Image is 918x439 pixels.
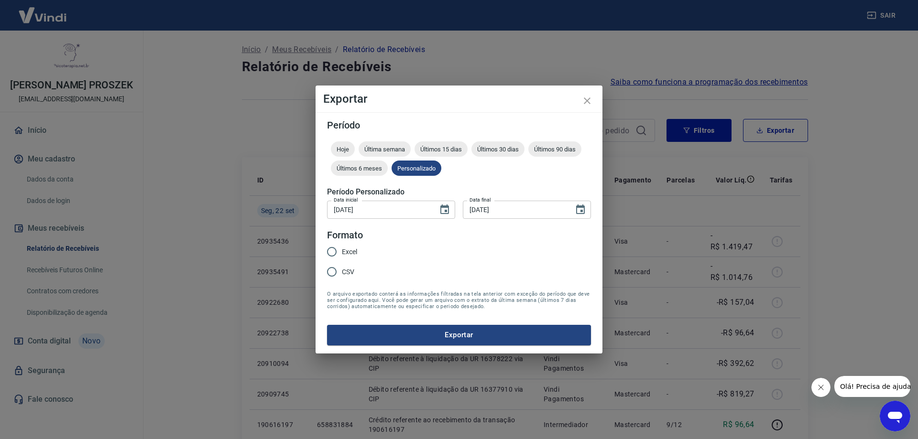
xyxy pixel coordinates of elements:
div: Últimos 30 dias [471,141,525,157]
input: DD/MM/YYYY [463,201,567,218]
label: Data final [470,196,491,203]
span: Últimos 15 dias [415,146,468,153]
h5: Período [327,120,591,130]
div: Últimos 15 dias [415,141,468,157]
iframe: Mensagem da empresa [834,376,910,397]
iframe: Botão para abrir a janela de mensagens [880,401,910,431]
div: Última semana [359,141,411,157]
input: DD/MM/YYYY [327,201,431,218]
span: Últimos 6 meses [331,165,388,172]
span: Olá! Precisa de ajuda? [6,7,80,14]
button: Choose date, selected date is 20 de set de 2025 [435,200,454,219]
h5: Período Personalizado [327,187,591,197]
span: Última semana [359,146,411,153]
span: CSV [342,267,354,277]
div: Últimos 90 dias [528,141,581,157]
iframe: Fechar mensagem [811,378,831,397]
span: Últimos 90 dias [528,146,581,153]
button: close [576,89,599,112]
div: Hoje [331,141,355,157]
button: Choose date, selected date is 22 de set de 2025 [571,200,590,219]
span: Últimos 30 dias [471,146,525,153]
span: Hoje [331,146,355,153]
label: Data inicial [334,196,358,203]
legend: Formato [327,228,363,242]
button: Exportar [327,325,591,345]
span: O arquivo exportado conterá as informações filtradas na tela anterior com exceção do período que ... [327,291,591,310]
div: Últimos 6 meses [331,161,388,176]
span: Excel [342,247,357,257]
h4: Exportar [323,93,595,105]
span: Personalizado [392,165,441,172]
div: Personalizado [392,161,441,176]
